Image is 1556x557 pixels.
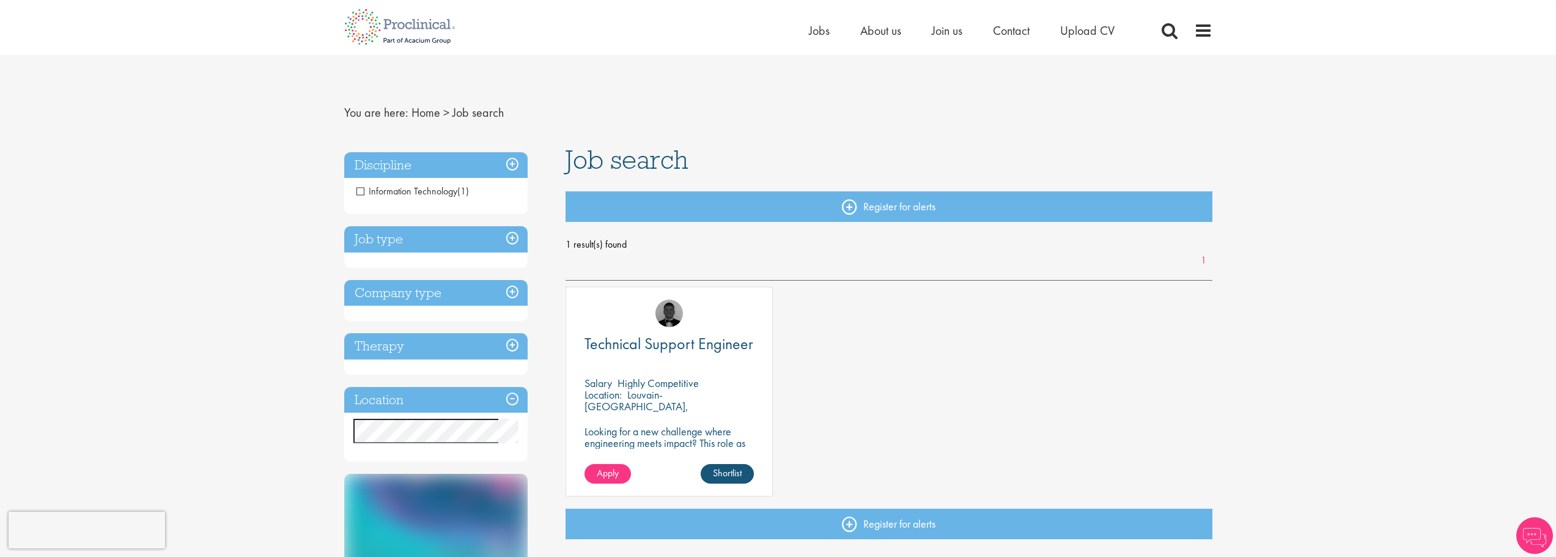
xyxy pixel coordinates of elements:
p: Highly Competitive [618,376,699,390]
span: Information Technology [356,185,469,197]
h3: Company type [344,280,528,306]
a: Upload CV [1060,23,1115,39]
span: Technical Support Engineer [584,333,753,354]
a: 1 [1195,254,1212,268]
span: Salary [584,376,612,390]
a: Technical Support Engineer [584,336,754,352]
h3: Location [344,387,528,413]
span: 1 result(s) found [566,235,1212,254]
h3: Discipline [344,152,528,179]
a: About us [860,23,901,39]
a: Register for alerts [566,191,1212,222]
span: > [443,105,449,120]
a: Contact [993,23,1030,39]
a: Shortlist [701,464,754,484]
a: Join us [932,23,962,39]
iframe: reCAPTCHA [9,512,165,548]
p: Looking for a new challenge where engineering meets impact? This role as Technical Support Engine... [584,426,754,472]
span: Apply [597,467,619,479]
span: Information Technology [356,185,457,197]
h3: Job type [344,226,528,253]
span: Job search [452,105,504,120]
span: (1) [457,185,469,197]
a: Apply [584,464,631,484]
a: breadcrumb link [411,105,440,120]
img: Chatbot [1516,517,1553,554]
p: Louvain-[GEOGRAPHIC_DATA], [GEOGRAPHIC_DATA] [584,388,688,425]
a: Jobs [809,23,830,39]
span: Location: [584,388,622,402]
span: Job search [566,143,688,176]
h3: Therapy [344,333,528,360]
span: You are here: [344,105,408,120]
img: Tom Stables [655,300,683,327]
a: Register for alerts [566,509,1212,539]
